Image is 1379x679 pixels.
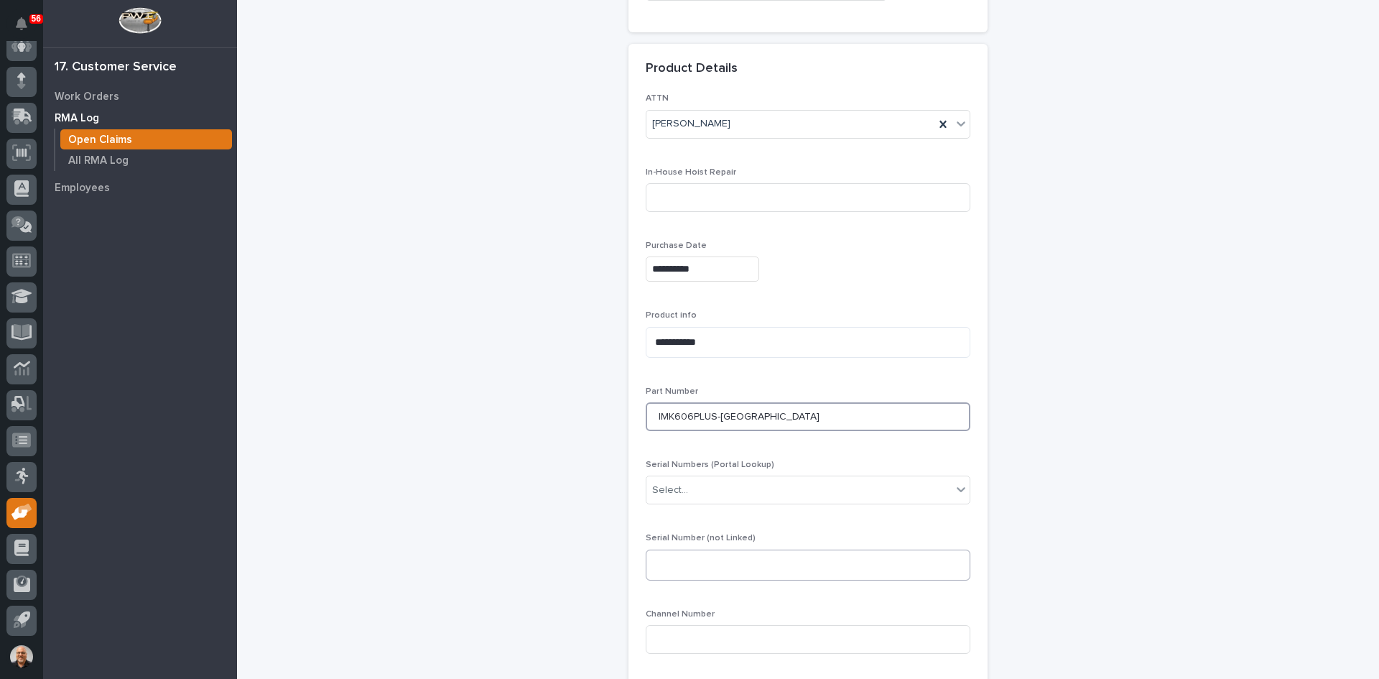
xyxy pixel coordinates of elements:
[6,9,37,39] button: Notifications
[646,94,669,103] span: ATTN
[55,91,119,103] p: Work Orders
[55,182,110,195] p: Employees
[6,642,37,672] button: users-avatar
[43,86,237,107] a: Work Orders
[68,134,132,147] p: Open Claims
[43,107,237,129] a: RMA Log
[646,461,774,469] span: Serial Numbers (Portal Lookup)
[119,7,161,34] img: Workspace Logo
[646,610,715,619] span: Channel Number
[43,177,237,198] a: Employees
[652,483,688,498] div: Select...
[18,17,37,40] div: Notifications56
[55,129,237,149] a: Open Claims
[646,241,707,250] span: Purchase Date
[55,112,99,125] p: RMA Log
[646,387,698,396] span: Part Number
[55,150,237,170] a: All RMA Log
[646,61,738,77] h2: Product Details
[55,60,177,75] div: 17. Customer Service
[32,14,41,24] p: 56
[68,154,129,167] p: All RMA Log
[646,168,736,177] span: In-House Hoist Repair
[646,311,697,320] span: Product info
[652,116,730,131] span: [PERSON_NAME]
[646,534,756,542] span: Serial Number (not Linked)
